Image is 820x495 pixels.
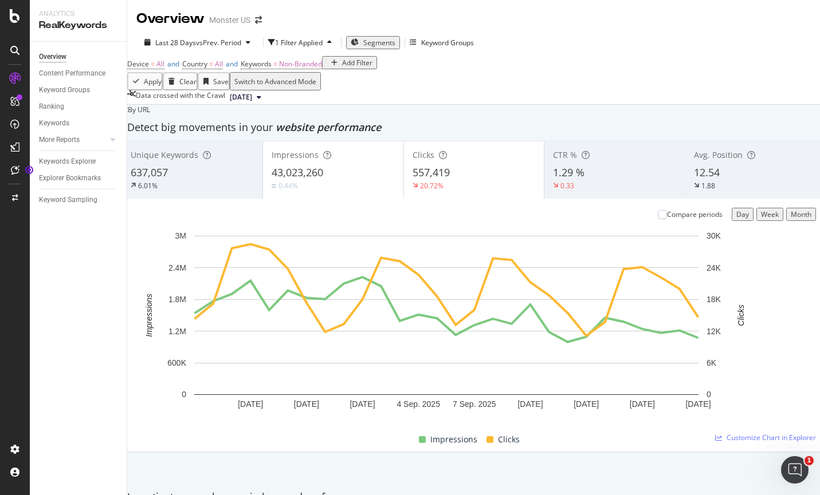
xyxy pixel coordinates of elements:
button: Clear [163,72,198,90]
span: website performance [276,120,381,134]
text: 600K [167,358,186,367]
div: Overview [39,51,66,63]
span: Non-Branded [279,59,322,69]
div: 6.01% [138,181,158,191]
text: Impressions [144,294,154,337]
span: By URL [128,105,150,114]
span: 637,057 [131,165,168,179]
span: CTR % [553,149,577,160]
span: vs Prev. Period [196,38,241,47]
div: Detect big movements in your [127,120,820,135]
button: Save [198,72,230,90]
text: Clicks [736,305,746,326]
div: arrow-right-arrow-left [255,16,262,24]
div: Month [791,209,811,219]
a: Content Performance [39,68,119,80]
div: Keyword Groups [421,38,474,47]
div: Data crossed with the Crawl [136,90,225,104]
text: 1.2M [168,327,186,336]
span: Clicks [498,433,520,446]
button: Day [732,208,754,221]
text: 0 [182,390,186,399]
div: Keywords Explorer [39,156,96,168]
text: 18K [707,295,721,304]
div: legacy label [121,105,150,114]
span: Last 28 Days [155,38,196,47]
div: Ranking [39,101,64,113]
text: 0 [707,390,711,399]
a: Keywords Explorer [39,156,119,168]
div: Add Filter [342,58,372,68]
text: [DATE] [517,399,543,409]
button: Keyword Groups [410,33,474,52]
span: Unique Keywords [131,149,198,160]
span: Country [182,59,207,69]
span: = [151,59,155,69]
text: [DATE] [294,399,319,409]
span: Customize Chart in Explorer [727,433,816,442]
div: Day [736,209,749,219]
div: Keyword Groups [39,84,90,96]
div: Content Performance [39,68,105,80]
div: More Reports [39,134,80,146]
span: 43,023,260 [272,165,323,179]
a: Keywords [39,117,119,129]
div: 0.33 [560,181,574,191]
div: Analytics [39,9,117,19]
button: Last 28 DaysvsPrev. Period [136,37,258,48]
iframe: Intercom live chat [781,456,809,484]
div: Save [213,77,229,86]
span: Keywords [241,59,272,69]
button: [DATE] [225,90,266,104]
button: Apply [127,72,163,90]
text: 24K [707,263,721,272]
span: Avg. Position [694,149,743,160]
div: Keyword Sampling [39,194,97,206]
text: [DATE] [685,399,711,409]
span: 12.54 [694,165,720,179]
span: Impressions [430,433,477,446]
text: 4 Sep. 2025 [397,399,440,409]
a: Explorer Bookmarks [39,172,119,184]
div: Switch to Advanced Mode [234,77,316,86]
span: All [215,59,223,69]
svg: A chart. [131,230,762,429]
span: Clicks [413,149,434,160]
div: Keywords [39,117,69,129]
text: 12K [707,327,721,336]
button: Switch to Advanced Mode [230,72,321,90]
div: RealKeywords [39,19,117,32]
text: [DATE] [574,399,599,409]
div: Clear [179,77,197,86]
div: Apply [144,77,162,86]
div: Week [761,209,779,219]
button: Month [786,208,816,221]
button: Add Filter [322,56,377,69]
img: Equal [272,184,276,188]
span: Impressions [272,149,319,160]
a: More Reports [39,134,107,146]
text: [DATE] [238,399,263,409]
div: Compare periods [667,209,723,219]
text: 1.8M [168,295,186,304]
span: 1.29 % [553,165,584,179]
div: Overview [136,9,205,29]
div: 1 Filter Applied [275,38,323,47]
button: Week [756,208,783,221]
text: 7 Sep. 2025 [453,399,496,409]
span: 1 [805,456,814,465]
div: 1.88 [701,181,715,191]
text: 2.4M [168,263,186,272]
text: [DATE] [350,399,375,409]
span: = [273,59,277,69]
a: Keyword Sampling [39,194,119,206]
text: [DATE] [630,399,655,409]
span: All [156,59,164,69]
button: 1 Filter Applied [268,33,336,52]
text: 3M [175,232,186,241]
span: Device [127,59,149,69]
a: Customize Chart in Explorer [715,433,816,442]
a: Overview [39,51,119,63]
a: Keyword Groups [39,84,119,96]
